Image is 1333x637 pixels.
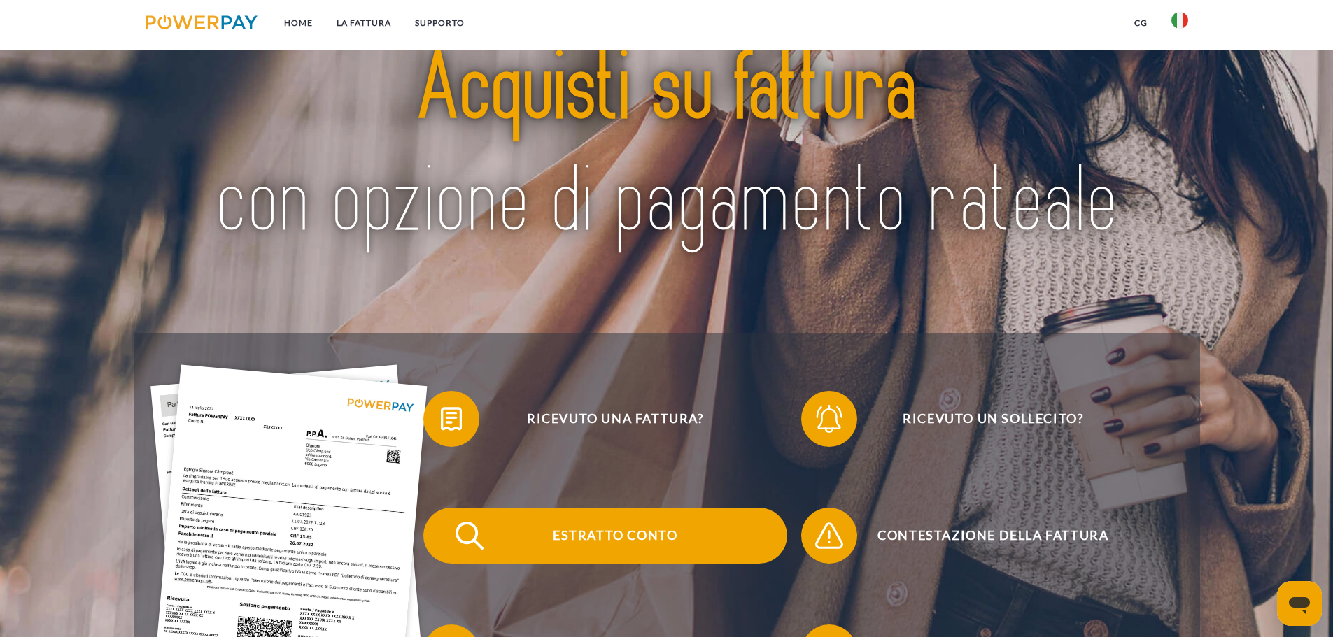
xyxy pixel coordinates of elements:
img: qb_search.svg [452,518,487,553]
a: LA FATTURA [325,10,403,36]
img: qb_bill.svg [434,401,469,436]
span: Estratto conto [444,508,787,564]
a: Supporto [403,10,477,36]
img: qb_bell.svg [812,401,847,436]
button: Ricevuto una fattura? [423,391,787,447]
span: Contestazione della fattura [821,508,1164,564]
button: Estratto conto [423,508,787,564]
span: Ricevuto una fattura? [444,391,787,447]
button: Contestazione della fattura [801,508,1165,564]
button: Ricevuto un sollecito? [801,391,1165,447]
img: qb_warning.svg [812,518,847,553]
a: CG [1122,10,1159,36]
a: Home [272,10,325,36]
iframe: Pulsante per aprire la finestra di messaggistica [1277,581,1322,626]
span: Ricevuto un sollecito? [821,391,1164,447]
img: it [1171,12,1188,29]
img: logo-powerpay.svg [146,15,258,29]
